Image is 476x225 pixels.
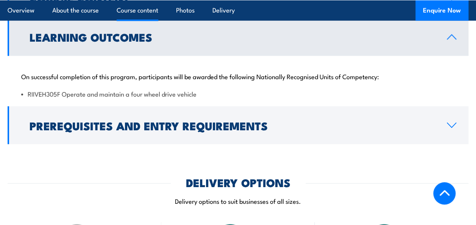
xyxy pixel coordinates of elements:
[8,197,468,205] p: Delivery options to suit businesses of all sizes.
[8,106,468,144] a: Prerequisites and Entry Requirements
[21,72,455,80] p: On successful completion of this program, participants will be awarded the following Nationally R...
[30,120,435,130] h2: Prerequisites and Entry Requirements
[8,18,468,56] a: Learning Outcomes
[30,32,435,42] h2: Learning Outcomes
[186,177,290,187] h2: DELIVERY OPTIONS
[21,89,455,98] li: RIIVEH305F Operate and maintain a four wheel drive vehicle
